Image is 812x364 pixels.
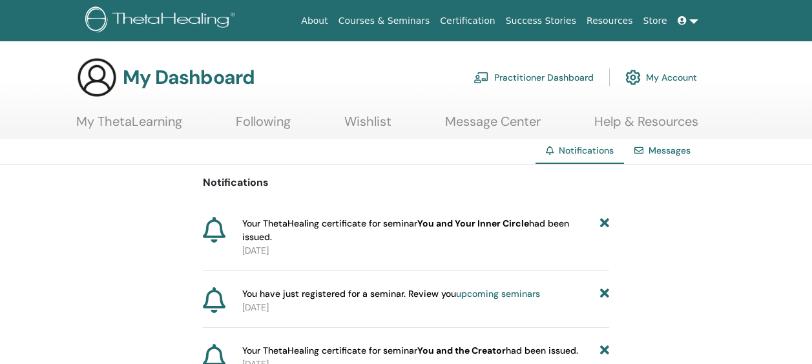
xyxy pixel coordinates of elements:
img: logo.png [85,6,240,35]
a: Success Stories [501,9,581,33]
span: Notifications [559,145,614,156]
span: Your ThetaHealing certificate for seminar had been issued. [242,344,578,358]
a: Messages [649,145,691,156]
a: Resources [581,9,638,33]
img: chalkboard-teacher.svg [474,72,489,83]
span: You have just registered for a seminar. Review you [242,287,540,301]
a: Message Center [445,114,541,139]
a: Certification [435,9,500,33]
span: Your ThetaHealing certificate for seminar had been issued. [242,217,600,244]
h3: My Dashboard [123,66,255,89]
a: Store [638,9,672,33]
a: Courses & Seminars [333,9,435,33]
p: Notifications [203,175,609,190]
a: My ThetaLearning [76,114,182,139]
p: [DATE] [242,301,609,314]
a: Practitioner Dashboard [474,63,594,92]
b: You and Your Inner Circle [417,217,529,229]
a: Wishlist [344,114,391,139]
p: [DATE] [242,244,609,258]
a: Following [236,114,291,139]
img: generic-user-icon.jpg [76,57,118,98]
img: cog.svg [625,66,641,88]
a: About [296,9,333,33]
b: You and the Creator [417,345,506,356]
a: upcoming seminars [456,288,540,299]
a: Help & Resources [594,114,698,139]
a: My Account [625,63,697,92]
